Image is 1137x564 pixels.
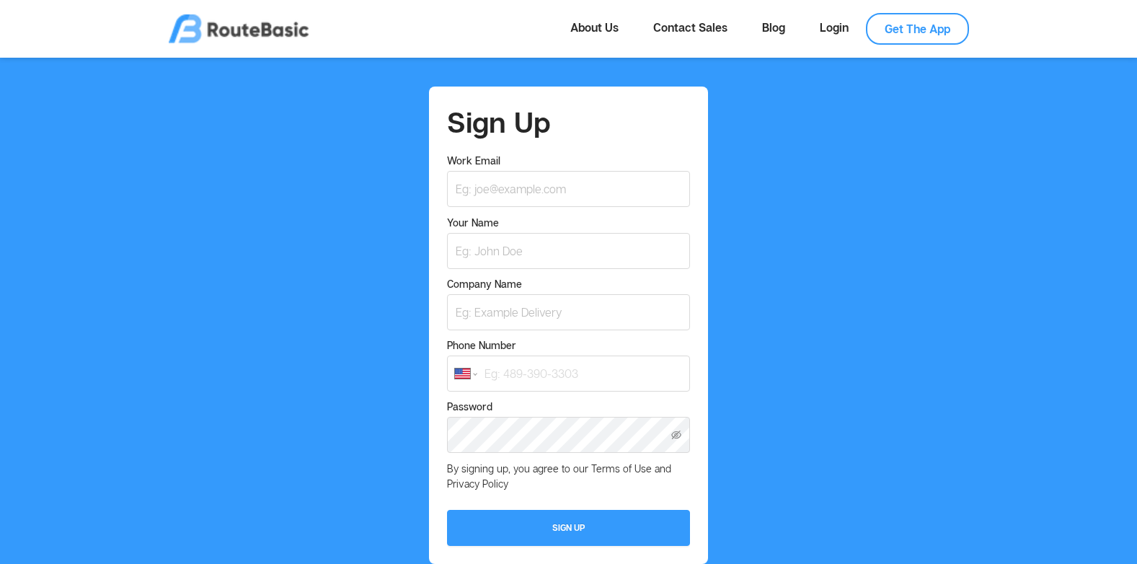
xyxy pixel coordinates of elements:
[745,13,802,42] a: Blog
[447,417,689,453] input: Password
[447,294,689,330] input: Company Name
[866,13,969,45] a: Get The App
[447,400,500,414] label: Password
[447,277,529,291] label: Company Name
[169,14,309,43] img: logo.png
[447,510,689,546] button: Sign Up
[447,216,506,230] label: Your Name
[447,154,508,168] label: Work Email
[447,338,523,353] label: Phone Number
[447,233,689,269] input: Your Name
[553,13,636,42] a: About Us
[802,13,866,42] a: Login
[447,461,689,491] p: By signing up, you agree to our Terms of Use and Privacy Policy
[671,430,681,440] i: icon: eye-invisible
[447,356,689,392] input: Phone Number
[636,13,745,42] a: Contact Sales
[447,171,689,207] input: Work Email
[447,105,689,139] h1: Sign Up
